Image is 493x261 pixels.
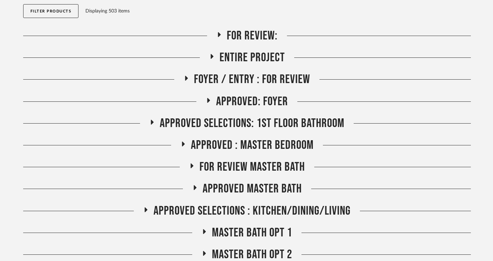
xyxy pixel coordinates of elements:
[23,4,79,18] button: Filter Products
[154,204,351,218] span: Approved Selections : Kitchen/Dining/Living
[216,94,288,109] span: Approved: Foyer
[220,50,285,65] span: Entire Project
[203,181,302,196] span: Approved Master Bath
[85,7,467,15] div: Displaying 503 items
[199,160,305,174] span: FOR REVIEW Master Bath
[194,72,310,87] span: Foyer / Entry : For Review
[212,225,292,240] span: Master Bath Opt 1
[227,28,278,43] span: For Review:
[160,116,344,131] span: Approved Selections: 1st Floor Bathroom
[191,138,314,153] span: APPROVED : Master Bedroom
